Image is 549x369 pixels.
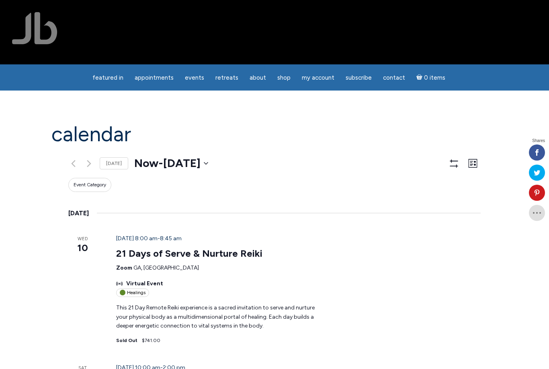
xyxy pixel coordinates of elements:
time: [DATE] [68,208,89,219]
div: Healings [116,289,149,297]
a: Shop [272,70,295,86]
span: Subscribe [346,74,372,81]
span: 0 items [424,75,445,81]
span: Wed [68,236,97,243]
span: About [250,74,266,81]
span: 8:45 am [160,235,182,242]
a: Appointments [130,70,178,86]
a: Subscribe [341,70,377,86]
span: Shop [277,74,291,81]
span: Contact [383,74,405,81]
a: [DATE] [100,157,128,170]
img: Jamie Butler. The Everyday Medium [12,12,57,44]
span: Events [185,74,204,81]
span: Appointments [135,74,174,81]
span: [DATE] [163,155,201,171]
a: My Account [297,70,339,86]
a: 21 Days of Serve & Nurture Reiki [116,247,262,260]
a: Next Events [84,159,94,168]
span: $741.00 [142,338,160,343]
span: Virtual Event [126,279,163,289]
p: This 21 Day Remote Reiki experience is a sacred invitation to serve and nurture your physical bod... [116,303,325,331]
span: My Account [302,74,334,81]
a: Cart0 items [412,69,450,86]
span: - [158,155,163,171]
a: Contact [378,70,410,86]
span: [DATE] 8:00 am [116,235,158,242]
a: Events [180,70,209,86]
h1: Calendar [51,123,498,146]
span: 10 [68,241,97,255]
button: Now - [DATE] [134,155,208,171]
span: Zoom [116,264,132,271]
span: Now [134,155,158,171]
button: Event Category [68,178,111,192]
span: Event Category [74,181,106,188]
span: Sold Out [116,338,137,343]
time: - [116,235,182,242]
span: Retreats [215,74,238,81]
span: GA, [GEOGRAPHIC_DATA] [133,264,199,271]
a: Retreats [211,70,243,86]
i: Cart [416,74,424,81]
a: About [245,70,271,86]
a: featured in [88,70,128,86]
span: Shares [532,139,545,143]
span: featured in [92,74,123,81]
a: Previous Events [68,159,78,168]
